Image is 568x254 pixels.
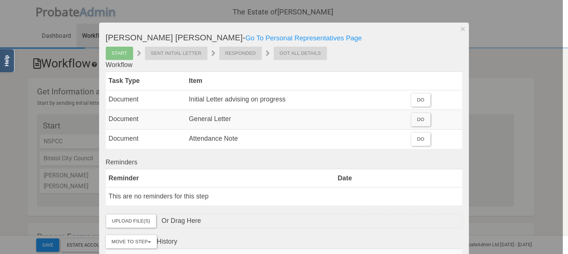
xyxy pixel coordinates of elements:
[145,47,207,60] div: Sent Initial Letter
[411,113,430,126] div: Do
[219,47,262,60] div: Responded
[106,187,463,205] td: This are no reminders for this step
[411,93,430,107] div: Do
[106,60,133,70] label: Workflow
[106,90,186,110] td: Document
[162,217,201,224] span: Or Drag Here
[106,129,186,148] td: Document
[457,23,469,35] button: Dismiss
[106,235,157,248] button: Move To Step
[243,33,362,42] span: -
[186,72,408,90] th: Item
[106,169,335,187] th: Reminder
[186,110,408,129] td: General Letter
[106,157,138,167] label: Reminders
[106,110,186,129] td: Document
[157,237,177,246] label: History
[411,133,430,146] div: Do
[106,72,186,90] th: Task Type
[186,129,408,148] td: Attendance Note
[106,33,463,42] h4: [PERSON_NAME] [PERSON_NAME]
[106,47,133,60] div: Start
[274,47,327,60] div: Got All Details
[106,214,156,228] label: Upload File(s)
[335,169,462,187] th: Date
[246,34,362,42] a: Go To Personal Representatives Page
[186,90,408,110] td: Initial Letter advising on progress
